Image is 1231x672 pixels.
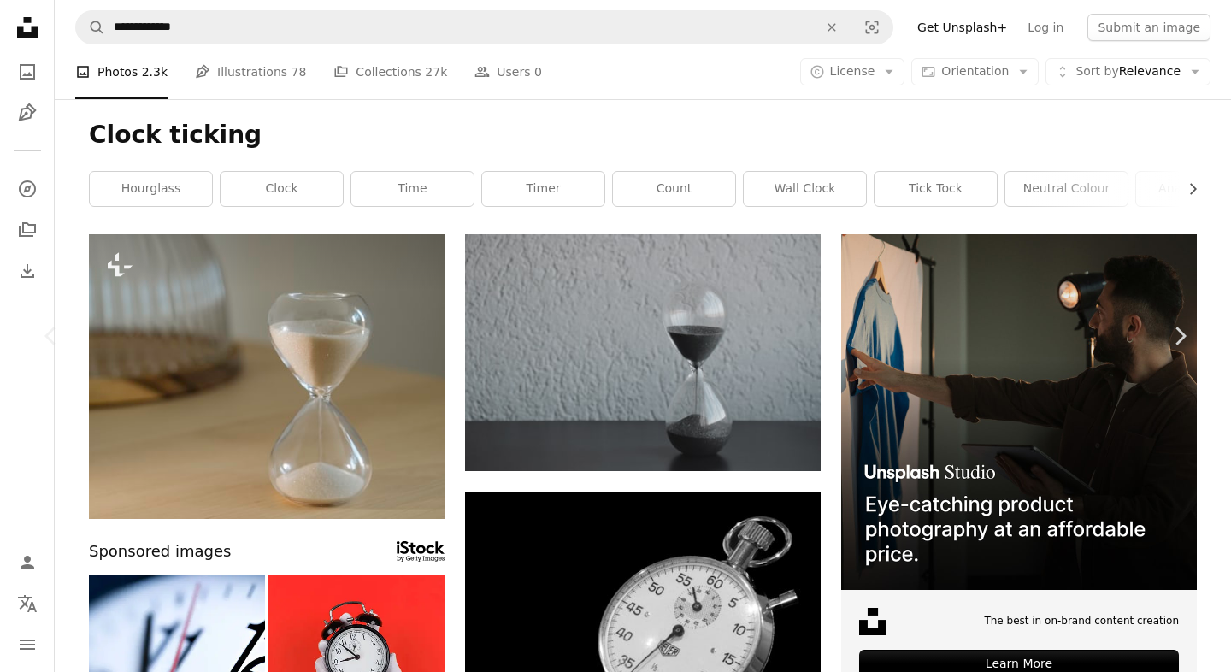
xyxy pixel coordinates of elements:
[292,62,307,81] span: 78
[813,11,851,44] button: Clear
[1017,14,1074,41] a: Log in
[534,62,542,81] span: 0
[89,539,231,564] span: Sponsored images
[76,11,105,44] button: Search Unsplash
[851,11,892,44] button: Visual search
[841,234,1197,590] img: file-1715714098234-25b8b4e9d8faimage
[1075,63,1181,80] span: Relevance
[195,44,306,99] a: Illustrations 78
[613,172,735,206] a: count
[1075,64,1118,78] span: Sort by
[10,55,44,89] a: Photos
[474,44,542,99] a: Users 0
[221,172,343,206] a: clock
[89,368,445,384] a: An hourglass sitting on top of a wooden table
[333,44,447,99] a: Collections 27k
[830,64,875,78] span: License
[425,62,447,81] span: 27k
[1177,172,1197,206] button: scroll list to the right
[10,628,44,662] button: Menu
[1045,58,1210,85] button: Sort byRelevance
[10,587,44,621] button: Language
[89,234,445,519] img: An hourglass sitting on top of a wooden table
[911,58,1039,85] button: Orientation
[10,96,44,130] a: Illustrations
[1087,14,1210,41] button: Submit an image
[744,172,866,206] a: wall clock
[10,213,44,247] a: Collections
[1128,254,1231,418] a: Next
[90,172,212,206] a: hourglass
[10,545,44,580] a: Log in / Sign up
[907,14,1017,41] a: Get Unsplash+
[10,172,44,206] a: Explore
[89,120,1197,150] h1: Clock ticking
[875,172,997,206] a: tick tock
[465,234,821,471] img: clear hour glass
[984,614,1179,628] span: The best in on-brand content creation
[465,345,821,360] a: clear hour glass
[1005,172,1128,206] a: neutral colour
[941,64,1009,78] span: Orientation
[75,10,893,44] form: Find visuals sitewide
[351,172,474,206] a: time
[465,617,821,633] a: a close up of a stopwatch on a black background
[800,58,905,85] button: License
[482,172,604,206] a: timer
[859,608,886,635] img: file-1631678316303-ed18b8b5cb9cimage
